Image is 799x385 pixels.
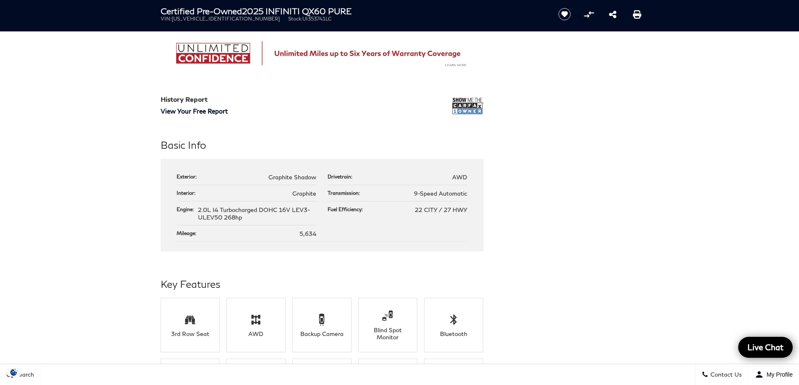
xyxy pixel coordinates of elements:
[328,206,367,213] div: Fuel Efficiency:
[743,342,788,352] span: Live Chat
[302,16,332,22] span: UI353741LC
[299,230,316,237] span: 5,634
[609,9,617,19] a: Share this Certified Pre-Owned 2025 INFINITI QX60 PURE
[161,96,228,103] h2: History Report
[177,230,200,237] div: Mileage:
[172,16,280,22] span: [US_VEHICLE_IDENTIFICATION_NUMBER]
[268,173,316,181] span: Graphite Shadow
[288,16,302,22] span: Stock:
[161,276,484,292] h2: Key Features
[161,6,242,16] strong: Certified Pre-Owned
[292,190,316,197] span: Graphite
[583,8,595,21] button: Compare Vehicle
[161,16,172,22] span: VIN:
[177,189,200,196] div: Interior:
[763,371,793,378] span: My Profile
[452,173,467,181] span: AWD
[177,173,201,180] div: Exterior:
[161,107,228,115] a: View Your Free Report
[633,9,641,19] a: Print this Certified Pre-Owned 2025 INFINITI QX60 PURE
[738,337,793,358] a: Live Chat
[161,36,484,71] img: Unlimited miles up to six years of warranty coverage.
[328,173,357,180] div: Drivetrain:
[749,364,799,385] button: Open user profile menu
[233,330,279,337] div: AWD
[708,371,742,378] span: Contact Us
[365,326,411,341] div: Blind Spot Monitor
[415,206,467,213] span: 22 CITY / 27 HWY
[13,371,34,378] span: Search
[328,189,364,196] div: Transmission:
[299,330,345,337] div: Backup Camera
[177,206,198,213] div: Engine:
[555,8,574,21] button: Save vehicle
[431,330,476,337] div: Bluetooth
[414,190,467,197] span: 9-Speed Automatic
[4,368,23,377] section: Click to Open Cookie Consent Modal
[4,368,23,377] img: Opt-Out Icon
[198,206,310,221] span: 2.0L I4 Turbocharged DOHC 16V LEV3-ULEV50 268hp
[161,6,544,16] h1: 2025 INFINITI QX60 PURE
[161,137,484,152] h2: Basic Info
[452,96,484,116] img: Show me the Carfax
[167,330,213,337] div: 3rd Row Seat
